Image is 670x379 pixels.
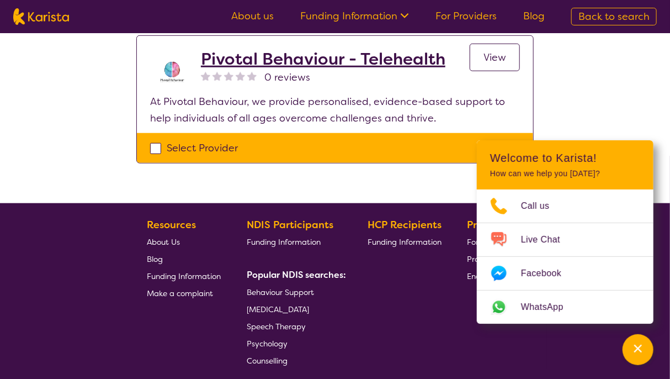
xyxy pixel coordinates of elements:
span: Enquire [467,271,494,281]
a: Back to search [571,8,657,25]
p: At Pivotal Behaviour, we provide personalised, evidence-based support to help individuals of all ... [150,93,520,127]
span: Funding Information [147,271,221,281]
img: nonereviewstar [247,71,257,81]
img: nonereviewstar [236,71,245,81]
a: Funding Information [300,9,409,23]
span: For Providers [467,237,514,247]
a: Web link opens in a new tab. [477,291,653,324]
a: Enquire [467,267,519,285]
img: s8av3rcikle0tbnjpqc8.png [150,49,194,93]
a: Funding Information [147,267,221,285]
a: Blog [147,250,221,267]
span: Call us [521,198,563,214]
span: View [483,51,506,64]
img: nonereviewstar [224,71,233,81]
a: Provider Login [467,250,519,267]
button: Channel Menu [623,334,653,365]
img: nonereviewstar [201,71,210,81]
span: [MEDICAL_DATA] [247,304,309,314]
a: Funding Information [247,233,342,250]
img: Karista logo [13,8,69,25]
b: NDIS Participants [247,218,333,231]
a: Counselling [247,352,342,369]
ul: Choose channel [477,189,653,324]
span: Speech Therapy [247,322,306,331]
a: Make a complaint [147,285,221,302]
h2: Welcome to Karista! [490,151,640,165]
span: Live Chat [521,231,573,248]
a: Psychology [247,335,342,352]
img: nonereviewstar [212,71,222,81]
a: Pivotal Behaviour - Telehealth [201,49,445,69]
span: Psychology [247,339,288,349]
b: HCP Recipients [368,218,442,231]
a: Speech Therapy [247,318,342,335]
a: Behaviour Support [247,283,342,301]
a: Funding Information [368,233,442,250]
span: WhatsApp [521,299,577,315]
p: How can we help you [DATE]? [490,169,640,178]
a: About us [231,9,274,23]
span: Funding Information [368,237,442,247]
a: For Providers [435,9,497,23]
a: View [470,44,520,71]
span: Blog [147,254,163,264]
span: Counselling [247,356,288,366]
a: For Providers [467,233,519,250]
b: Providers [467,218,513,231]
b: Popular NDIS searches: [247,269,346,281]
a: About Us [147,233,221,250]
a: [MEDICAL_DATA] [247,301,342,318]
span: Make a complaint [147,288,213,298]
span: Provider Login [467,254,519,264]
span: Back to search [578,10,650,23]
span: Facebook [521,265,575,282]
b: Resources [147,218,196,231]
span: 0 reviews [264,69,310,86]
span: About Us [147,237,180,247]
a: Blog [523,9,545,23]
div: Channel Menu [477,140,653,324]
span: Behaviour Support [247,287,314,297]
span: Funding Information [247,237,321,247]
